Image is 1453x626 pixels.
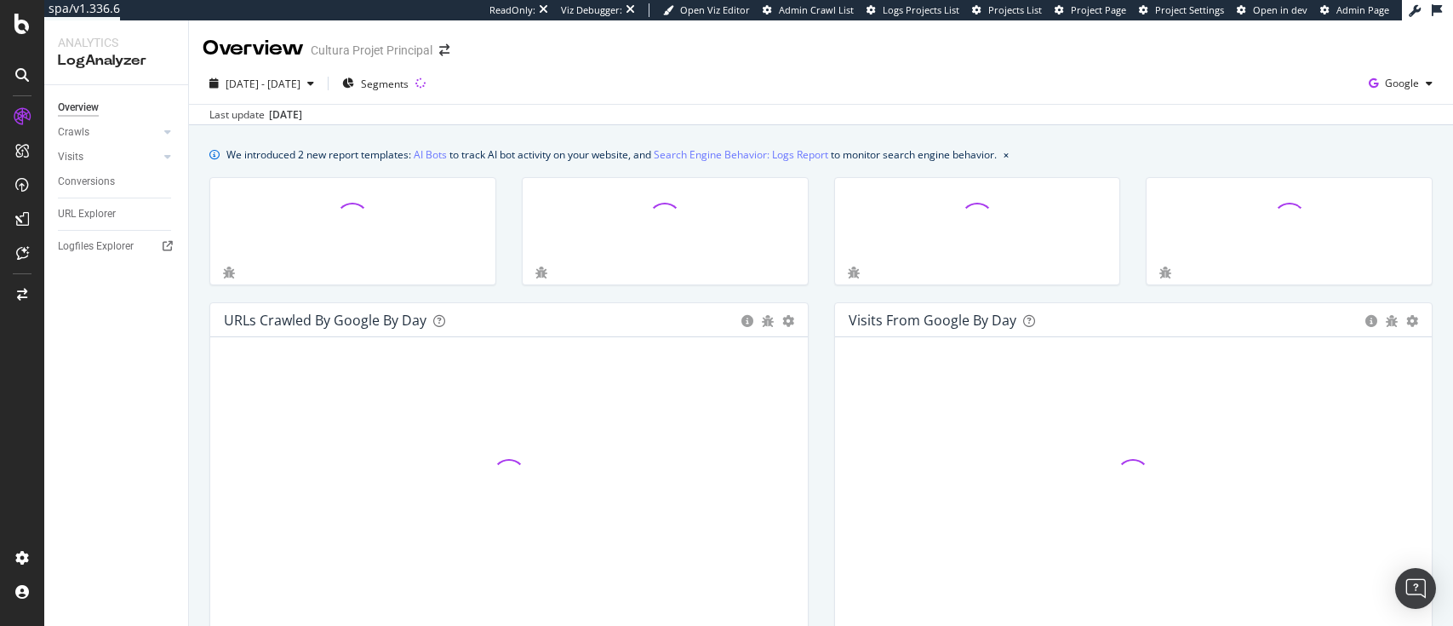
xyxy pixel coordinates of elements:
div: URLs Crawled by Google by day [224,312,426,329]
div: circle-info [1365,315,1377,327]
span: Project Page [1071,3,1126,16]
a: Project Page [1055,3,1126,17]
div: Analytics [58,34,174,51]
div: Cultura Projet Principal [311,42,432,59]
div: bug [223,267,235,279]
a: Logs Projects List [867,3,959,17]
span: Project Settings [1155,3,1224,16]
span: Projects List [988,3,1042,16]
div: Overview [203,34,304,63]
span: Segments [361,77,409,91]
a: Project Settings [1139,3,1224,17]
a: AI Bots [414,146,447,164]
div: We introduced 2 new report templates: to track AI bot activity on your website, and to monitor se... [226,146,997,164]
div: bug [535,267,547,279]
a: Search Engine Behavior: Logs Report [654,146,828,164]
a: Logfiles Explorer [58,238,176,256]
div: bug [1159,267,1171,279]
div: info banner [209,146,1433,164]
div: Overview [58,99,99,117]
a: Crawls [58,123,159,141]
button: Segments [335,70,415,97]
div: bug [848,267,860,279]
div: Last update [209,107,302,123]
div: arrow-right-arrow-left [439,44,449,56]
div: Open Intercom Messenger [1395,568,1436,609]
a: Conversions [58,173,176,191]
div: Crawls [58,123,89,141]
div: bug [762,315,774,327]
button: Google [1362,70,1439,97]
div: Logfiles Explorer [58,238,134,256]
div: [DATE] [269,107,302,123]
div: Conversions [58,173,115,191]
span: Admin Crawl List [779,3,854,16]
div: bug [1386,315,1398,327]
a: Admin Page [1320,3,1389,17]
a: Overview [58,99,176,117]
span: Logs Projects List [883,3,959,16]
span: Google [1385,76,1419,90]
span: Open in dev [1253,3,1307,16]
button: [DATE] - [DATE] [203,70,321,97]
div: gear [1406,315,1418,327]
a: URL Explorer [58,205,176,223]
div: Visits from Google by day [849,312,1016,329]
div: gear [782,315,794,327]
a: Projects List [972,3,1042,17]
a: Visits [58,148,159,166]
a: Open Viz Editor [663,3,750,17]
span: [DATE] - [DATE] [226,77,300,91]
span: Admin Page [1336,3,1389,16]
div: ReadOnly: [489,3,535,17]
div: LogAnalyzer [58,51,174,71]
span: Open Viz Editor [680,3,750,16]
a: Admin Crawl List [763,3,854,17]
div: Viz Debugger: [561,3,622,17]
div: circle-info [741,315,753,327]
div: URL Explorer [58,205,116,223]
a: Open in dev [1237,3,1307,17]
div: Visits [58,148,83,166]
button: close banner [999,142,1013,167]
